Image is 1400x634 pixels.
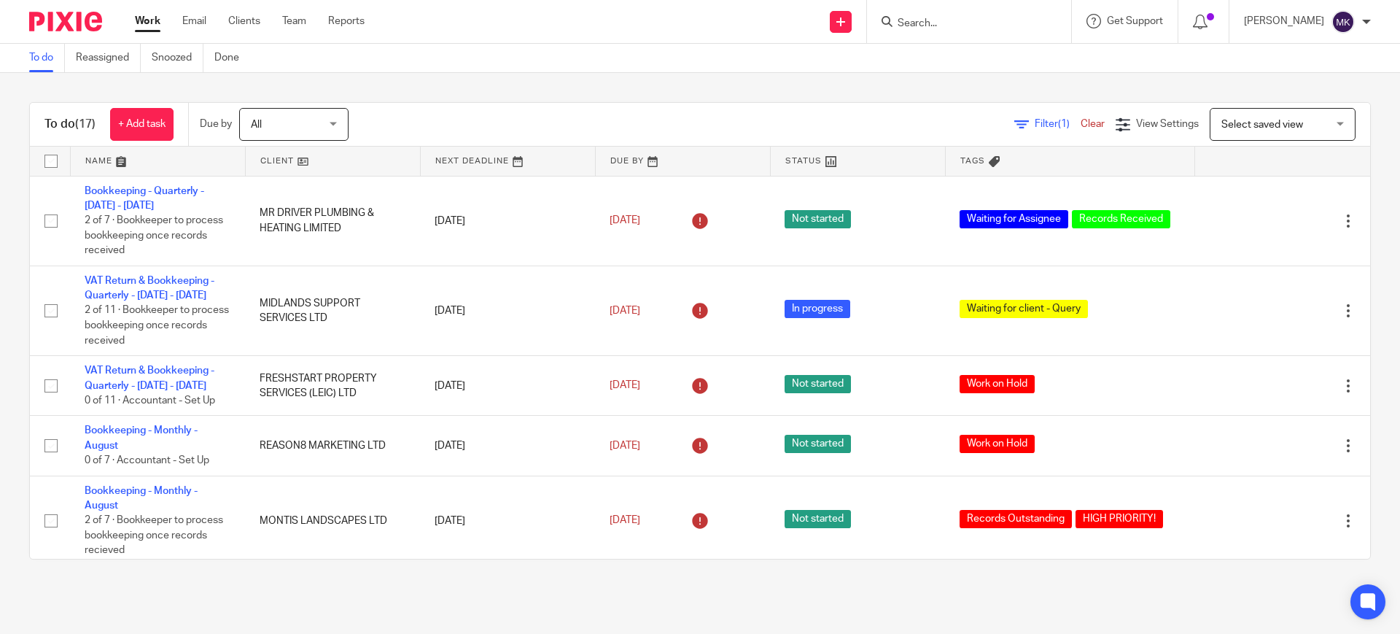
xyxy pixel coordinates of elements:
a: VAT Return & Bookkeeping - Quarterly - [DATE] - [DATE] [85,276,214,301]
span: Not started [785,510,851,528]
span: Work on Hold [960,375,1035,393]
span: [DATE] [610,516,640,526]
span: 2 of 11 · Bookkeeper to process bookkeeping once records received [85,306,229,346]
span: 2 of 7 · Bookkeeper to process bookkeeping once records received [85,215,223,255]
a: Email [182,14,206,28]
a: VAT Return & Bookkeeping - Quarterly - [DATE] - [DATE] [85,366,214,390]
span: Records Outstanding [960,510,1072,528]
input: Search [896,18,1027,31]
span: Not started [785,210,851,228]
p: [PERSON_NAME] [1244,14,1324,28]
span: (17) [75,118,96,130]
a: Clients [228,14,260,28]
td: REASON8 MARKETING LTD [245,416,420,476]
span: 2 of 7 · Bookkeeper to process bookkeeping once records recieved [85,516,223,556]
td: [DATE] [420,476,595,565]
a: Team [282,14,306,28]
span: Records Received [1072,210,1170,228]
span: [DATE] [610,381,640,391]
td: [DATE] [420,356,595,416]
a: Bookkeeping - Quarterly - [DATE] - [DATE] [85,186,204,211]
a: Reassigned [76,44,141,72]
td: MIDLANDS SUPPORT SERVICES LTD [245,266,420,355]
td: [DATE] [420,416,595,476]
span: Get Support [1107,16,1163,26]
td: [DATE] [420,266,595,355]
span: All [251,120,262,130]
p: Due by [200,117,232,131]
a: Bookkeeping - Monthly - August [85,425,198,450]
a: Snoozed [152,44,203,72]
span: HIGH PRIORITY! [1076,510,1163,528]
img: svg%3E [1331,10,1355,34]
a: Work [135,14,160,28]
span: View Settings [1136,119,1199,129]
span: 0 of 11 · Accountant - Set Up [85,395,215,406]
td: MR DRIVER PLUMBING & HEATING LIMITED [245,176,420,266]
span: Waiting for Assignee [960,210,1068,228]
span: [DATE] [610,215,640,225]
td: [DATE] [420,176,595,266]
span: (1) [1058,119,1070,129]
span: Waiting for client - Query [960,300,1088,318]
a: To do [29,44,65,72]
a: + Add task [110,108,174,141]
a: Reports [328,14,365,28]
a: Bookkeeping - Monthly - August [85,486,198,511]
span: In progress [785,300,850,318]
a: Done [214,44,250,72]
td: FRESHSTART PROPERTY SERVICES (LEIC) LTD [245,356,420,416]
a: Clear [1081,119,1105,129]
span: Not started [785,435,851,453]
span: Select saved view [1221,120,1303,130]
span: 0 of 7 · Accountant - Set Up [85,455,209,465]
span: [DATE] [610,306,640,316]
span: [DATE] [610,441,640,451]
span: Tags [960,157,985,165]
td: MONTIS LANDSCAPES LTD [245,476,420,565]
span: Not started [785,375,851,393]
span: Filter [1035,119,1081,129]
img: Pixie [29,12,102,31]
span: Work on Hold [960,435,1035,453]
h1: To do [44,117,96,132]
